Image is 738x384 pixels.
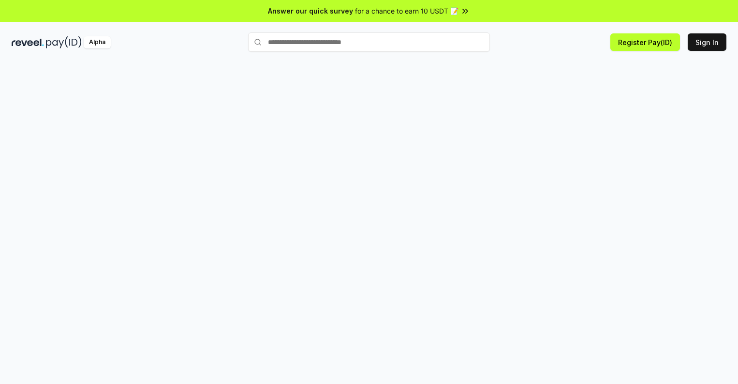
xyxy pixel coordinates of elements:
[688,33,726,51] button: Sign In
[46,36,82,48] img: pay_id
[610,33,680,51] button: Register Pay(ID)
[84,36,111,48] div: Alpha
[268,6,353,16] span: Answer our quick survey
[355,6,458,16] span: for a chance to earn 10 USDT 📝
[12,36,44,48] img: reveel_dark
